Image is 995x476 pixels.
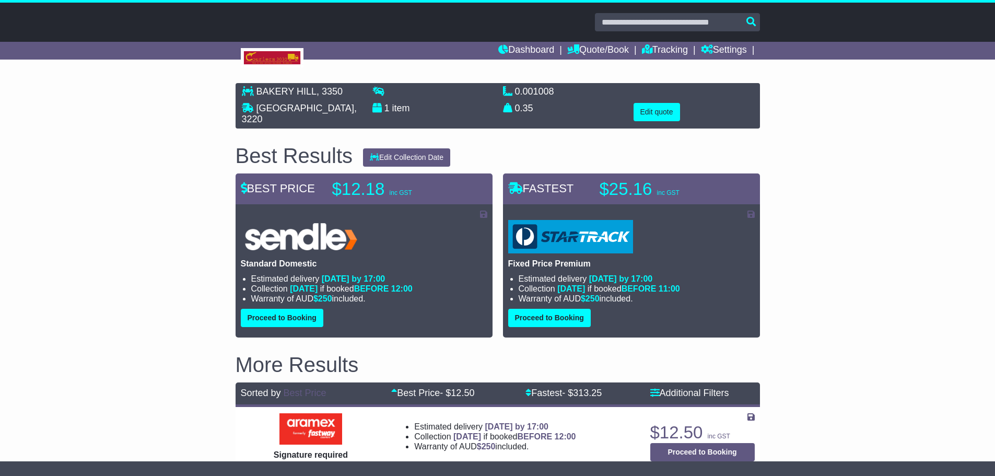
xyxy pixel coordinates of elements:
[557,284,585,293] span: [DATE]
[515,103,533,113] span: 0.35
[589,274,653,283] span: [DATE] by 17:00
[242,103,357,125] span: , 3220
[322,274,385,283] span: [DATE] by 17:00
[650,422,755,443] p: $12.50
[508,182,574,195] span: FASTEST
[508,259,755,269] p: Fixed Price Premium
[391,388,474,398] a: Best Price- $12.50
[354,284,389,293] span: BEFORE
[363,148,450,167] button: Edit Collection Date
[392,103,410,113] span: item
[622,284,657,293] span: BEFORE
[708,433,730,440] span: inc GST
[251,294,487,304] li: Warranty of AUD included.
[318,294,332,303] span: 250
[414,432,576,442] li: Collection
[241,220,361,253] img: Sendle: Standard Domestic
[256,103,354,113] span: [GEOGRAPHIC_DATA]
[485,422,548,431] span: [DATE] by 17:00
[317,86,343,97] span: , 3350
[650,443,755,461] button: Proceed to Booking
[440,388,474,398] span: - $
[236,353,760,376] h2: More Results
[241,309,323,327] button: Proceed to Booking
[384,103,390,113] span: 1
[241,182,315,195] span: BEST PRICE
[634,103,680,121] button: Edit quote
[241,259,487,269] p: Standard Domestic
[279,413,342,445] img: Aramex: Signature required
[256,86,317,97] span: BAKERY HILL
[557,284,680,293] span: if booked
[515,86,554,97] span: 0.001008
[453,432,481,441] span: [DATE]
[555,432,576,441] span: 12:00
[508,220,633,253] img: StarTrack: Fixed Price Premium
[525,388,602,398] a: Fastest- $313.25
[251,284,487,294] li: Collection
[482,442,496,451] span: 250
[453,432,576,441] span: if booked
[508,309,591,327] button: Proceed to Booking
[251,274,487,284] li: Estimated delivery
[498,42,554,60] a: Dashboard
[657,189,680,196] span: inc GST
[517,432,552,441] span: BEFORE
[642,42,688,60] a: Tracking
[290,284,412,293] span: if booked
[451,388,474,398] span: 12.50
[332,179,463,200] p: $12.18
[290,284,318,293] span: [DATE]
[573,388,602,398] span: 313.25
[519,274,755,284] li: Estimated delivery
[391,284,413,293] span: 12:00
[477,442,496,451] span: $
[284,388,326,398] a: Best Price
[414,442,576,451] li: Warranty of AUD included.
[600,179,730,200] p: $25.16
[659,284,680,293] span: 11:00
[562,388,602,398] span: - $
[519,294,755,304] li: Warranty of AUD included.
[313,294,332,303] span: $
[567,42,629,60] a: Quote/Book
[586,294,600,303] span: 250
[274,450,348,459] span: Signature required
[519,284,755,294] li: Collection
[414,422,576,432] li: Estimated delivery
[581,294,600,303] span: $
[701,42,747,60] a: Settings
[390,189,412,196] span: inc GST
[230,144,358,167] div: Best Results
[241,388,281,398] span: Sorted by
[650,388,729,398] a: Additional Filters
